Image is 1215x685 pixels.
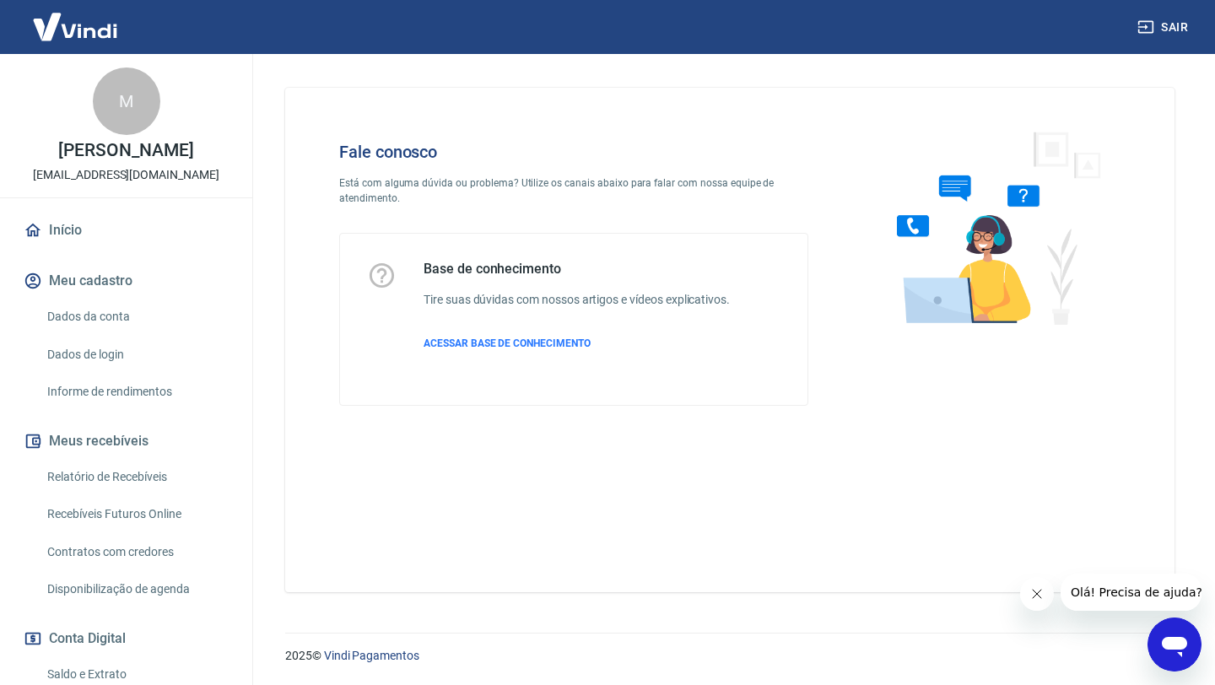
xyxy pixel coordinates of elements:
p: Está com alguma dúvida ou problema? Utilize os canais abaixo para falar com nossa equipe de atend... [339,175,808,206]
button: Conta Digital [20,620,232,657]
a: Informe de rendimentos [40,375,232,409]
p: [PERSON_NAME] [58,142,193,159]
a: Início [20,212,232,249]
a: Dados de login [40,337,232,372]
a: Recebíveis Futuros Online [40,497,232,531]
span: Olá! Precisa de ajuda? [10,12,142,25]
h4: Fale conosco [339,142,808,162]
a: Disponibilização de agenda [40,572,232,607]
button: Meus recebíveis [20,423,232,460]
span: ACESSAR BASE DE CONHECIMENTO [424,337,591,349]
img: Vindi [20,1,130,52]
a: Relatório de Recebíveis [40,460,232,494]
iframe: Mensagem da empresa [1061,574,1201,611]
iframe: Botão para abrir a janela de mensagens [1147,618,1201,672]
button: Meu cadastro [20,262,232,299]
div: M [93,67,160,135]
h5: Base de conhecimento [424,261,730,278]
p: [EMAIL_ADDRESS][DOMAIN_NAME] [33,166,219,184]
a: Contratos com credores [40,535,232,569]
h6: Tire suas dúvidas com nossos artigos e vídeos explicativos. [424,291,730,309]
button: Sair [1134,12,1195,43]
p: 2025 © [285,647,1174,665]
a: Vindi Pagamentos [324,649,419,662]
a: ACESSAR BASE DE CONHECIMENTO [424,336,730,351]
img: Fale conosco [863,115,1120,340]
iframe: Fechar mensagem [1020,577,1054,611]
a: Dados da conta [40,299,232,334]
